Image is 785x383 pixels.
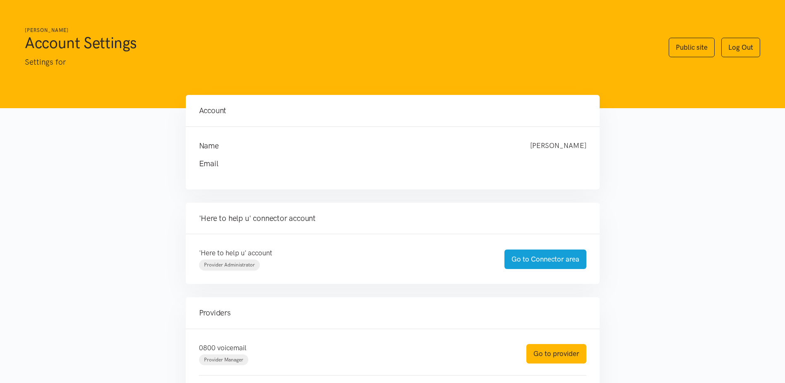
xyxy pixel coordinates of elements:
[204,357,243,363] span: Provider Manager
[25,33,652,53] h1: Account Settings
[669,38,715,57] a: Public site
[204,262,255,268] span: Provider Administrator
[526,344,586,364] a: Go to provider
[199,158,570,170] h4: Email
[504,250,586,269] a: Go to Connector area
[199,342,510,354] p: 0800 voicemail
[25,56,652,68] p: Settings for
[522,140,595,152] div: [PERSON_NAME]
[199,247,488,259] p: 'Here to help u' account
[25,27,652,34] h6: [PERSON_NAME]
[199,213,586,224] h4: 'Here to help u' connector account
[721,38,760,57] a: Log Out
[199,307,586,319] h4: Providers
[199,140,514,152] h4: Name
[199,105,586,116] h4: Account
